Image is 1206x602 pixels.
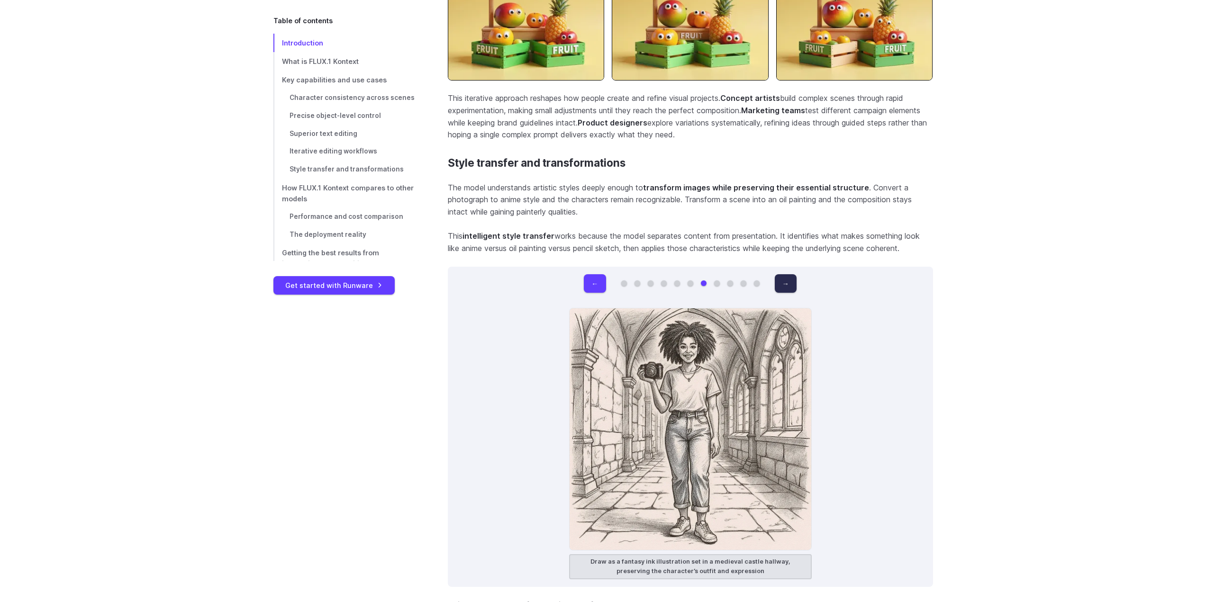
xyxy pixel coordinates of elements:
[775,274,797,293] button: →
[727,280,733,286] button: Go to 9 of 11
[282,76,387,84] span: Key capabilities and use cases
[701,280,707,286] button: Go to 7 of 11
[448,182,933,218] p: The model understands artistic styles deeply enough to . Convert a photograph to anime style and ...
[273,89,417,107] a: Character consistency across scenes
[741,106,805,115] strong: Marketing teams
[282,249,379,268] span: Getting the best results from instruction-based editing
[578,118,647,127] strong: Product designers
[448,230,933,254] p: This works because the model separates content from presentation. It identifies what makes someth...
[661,280,667,286] button: Go to 4 of 11
[273,107,417,125] a: Precise object-level control
[290,94,415,101] span: Character consistency across scenes
[273,179,417,208] a: How FLUX.1 Kontext compares to other models
[290,213,403,220] span: Performance and cost comparison
[273,52,417,71] a: What is FLUX.1 Kontext
[448,157,626,170] a: Style transfer and transformations
[714,280,720,286] button: Go to 8 of 11
[273,15,333,26] span: Table of contents
[273,161,417,179] a: Style transfer and transformations
[448,92,933,141] p: This iterative approach reshapes how people create and refine visual projects. build complex scen...
[643,183,869,192] strong: transform images while preserving their essential structure
[569,554,812,579] figcaption: Draw as a fantasy ink illustration set in a medieval castle hallway, preserving the character’s o...
[621,280,627,286] button: Go to 1 of 11
[273,143,417,161] a: Iterative editing workflows
[290,130,357,137] span: Superior text editing
[635,280,640,286] button: Go to 2 of 11
[282,57,359,65] span: What is FLUX.1 Kontext
[290,147,377,155] span: Iterative editing workflows
[273,276,395,295] a: Get started with Runware
[282,39,323,47] span: Introduction
[290,231,366,238] span: The deployment reality
[741,280,746,286] button: Go to 10 of 11
[688,280,693,286] button: Go to 6 of 11
[273,34,417,52] a: Introduction
[290,165,404,173] span: Style transfer and transformations
[674,280,680,286] button: Go to 5 of 11
[273,244,417,273] a: Getting the best results from instruction-based editing
[754,280,760,286] button: Go to 11 of 11
[290,112,381,119] span: Precise object-level control
[462,231,554,241] strong: intelligent style transfer
[273,226,417,244] a: The deployment reality
[720,93,780,103] strong: Concept artists
[569,308,812,550] img: Young woman with natural curly hair, wearing a pale yellow t-shirt and high-waisted jeans, holdin...
[584,274,606,293] button: ←
[282,184,414,203] span: How FLUX.1 Kontext compares to other models
[273,208,417,226] a: Performance and cost comparison
[273,71,417,89] a: Key capabilities and use cases
[273,125,417,143] a: Superior text editing
[648,280,653,286] button: Go to 3 of 11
